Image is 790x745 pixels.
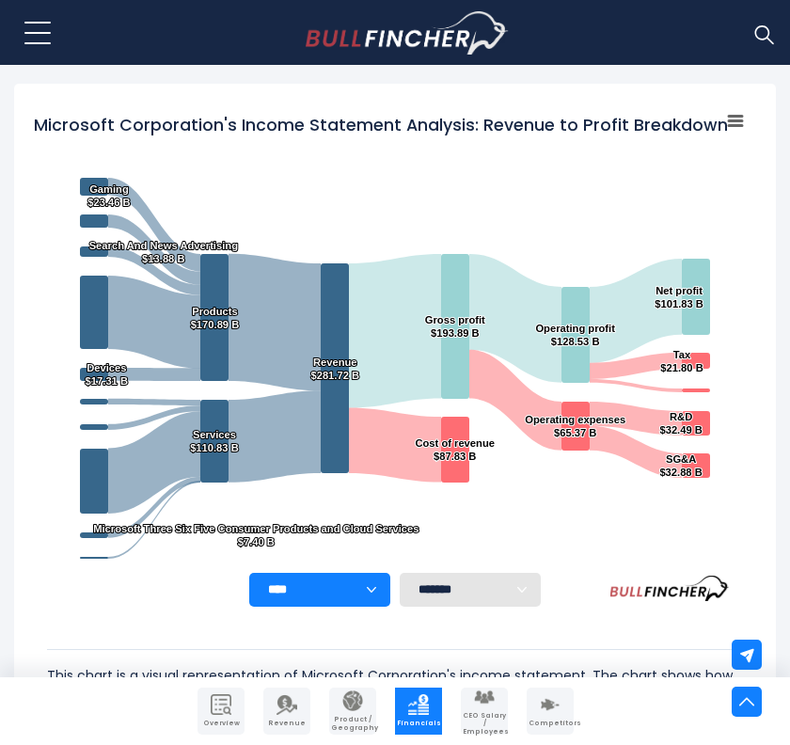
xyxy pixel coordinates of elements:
text: Operating expenses $65.37 B [525,414,625,438]
text: Microsoft Three Six Five Consumer Products and Cloud Services $7.40 B [93,523,419,547]
text: Gross profit $193.89 B [425,314,485,339]
text: Revenue $281.72 B [310,357,359,381]
a: Company Product/Geography [329,688,376,735]
img: Bullfincher logo [306,11,509,55]
text: Products $170.89 B [191,306,240,330]
text: Services $110.83 B [190,429,239,453]
text: Devices $17.31 B [86,362,128,387]
a: Company Overview [197,688,245,735]
tspan: Microsoft Corporation's Income Statement Analysis: Revenue to Profit Breakdown [34,114,728,136]
span: Competitors [529,720,572,727]
a: Company Revenue [263,688,310,735]
span: Overview [199,720,243,727]
span: Financials [397,720,440,727]
text: SG&A $32.88 B [659,453,702,478]
span: Revenue [265,720,308,727]
a: Company Financials [395,688,442,735]
text: Search And News Advertising $13.88 B [89,240,238,264]
text: Tax $21.80 B [660,349,703,373]
text: Net profit $101.83 B [655,285,703,309]
text: Cost of revenue $87.83 B [415,437,495,462]
span: CEO Salary / Employees [463,712,506,736]
a: Company Competitors [527,688,574,735]
a: Go to homepage [306,11,508,55]
a: Company Employees [461,688,508,735]
span: Product / Geography [331,716,374,732]
text: Operating profit $128.53 B [535,323,615,347]
text: Gaming $23.46 B [87,183,130,208]
svg: Microsoft Corporation's Income Statement Analysis: Revenue to Profit Breakdown [33,103,757,573]
text: R&D $32.49 B [659,411,702,436]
